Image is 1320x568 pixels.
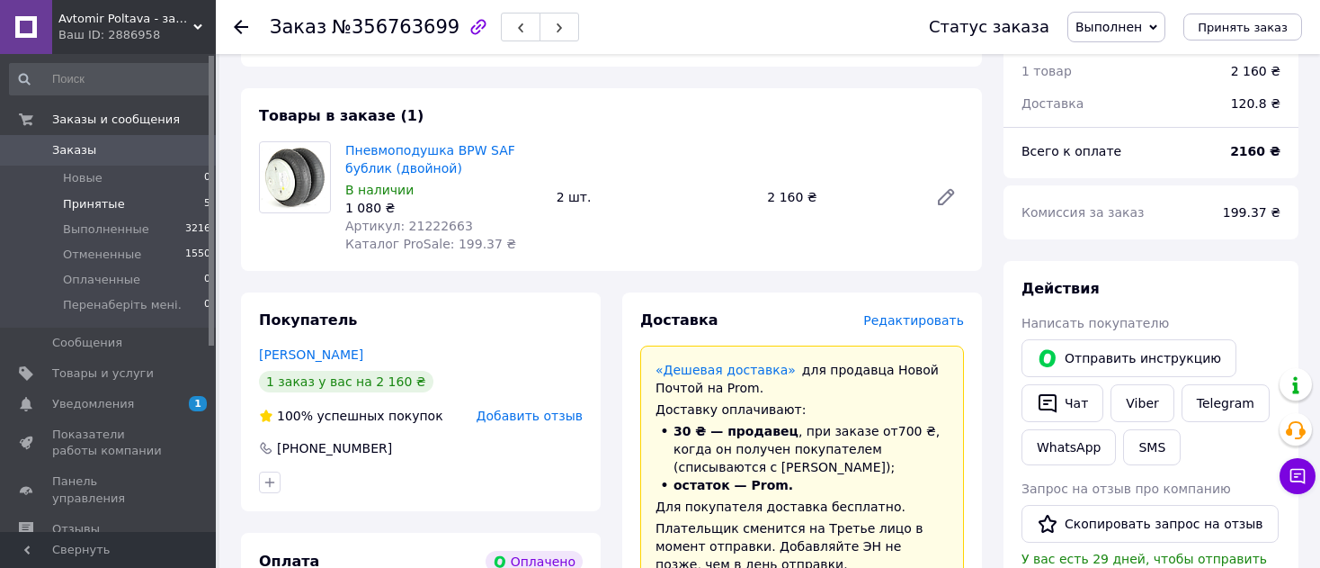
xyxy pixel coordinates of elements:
[549,185,761,210] div: 2 шт.
[58,27,216,43] div: Ваш ID: 2886958
[1021,429,1116,465] a: WhatsApp
[1021,144,1121,158] span: Всего к оплате
[270,16,326,38] span: Заказ
[656,363,796,377] a: «Дешевая доставка»
[185,247,210,263] span: 1550
[63,272,140,288] span: Оплаченные
[1230,144,1280,158] b: 2160 ₴
[52,112,180,128] span: Заказы и сообщения
[760,185,921,210] div: 2 160 ₴
[1021,205,1145,220] span: Комиссия за заказ
[1021,384,1103,422] button: Чат
[9,63,212,95] input: Поиск
[204,170,210,186] span: 0
[58,11,193,27] span: Avtomir Poltava - запчасти TIR
[1198,21,1288,34] span: Принять заказ
[673,478,793,492] span: остаток — Prom.
[52,427,166,459] span: Показатели работы компании
[1223,205,1280,220] span: 199.37 ₴
[52,521,100,537] span: Отзывы
[1021,482,1231,496] span: Запрос на отзыв про компанию
[52,335,122,351] span: Сообщения
[234,18,248,36] div: Вернуться назад
[259,107,424,124] span: Товары в заказе (1)
[63,196,125,212] span: Принятые
[1280,458,1316,494] button: Чат с покупателем
[656,401,949,419] div: Доставку оплачивают:
[63,297,182,313] span: Перенаберіть мені.
[863,313,964,328] span: Редактировать
[189,396,207,411] span: 1
[204,272,210,288] span: 0
[1021,96,1084,111] span: Доставка
[345,199,542,217] div: 1 080 ₴
[277,409,313,423] span: 100%
[52,473,166,506] span: Панель управления
[345,237,516,251] span: Каталог ProSale: 199.37 ₴
[673,424,798,438] span: 30 ₴ — продавец
[345,183,414,197] span: В наличии
[63,247,141,263] span: Отмененные
[929,18,1049,36] div: Статус заказа
[1220,84,1291,123] div: 120.8 ₴
[185,221,210,238] span: 3216
[52,365,154,382] span: Товары и услуги
[63,221,149,238] span: Выполненные
[1231,62,1280,80] div: 2 160 ₴
[1182,384,1270,422] a: Telegram
[52,142,96,158] span: Заказы
[63,170,103,186] span: Новые
[477,409,583,423] span: Добавить отзыв
[204,297,210,313] span: 0
[259,371,433,392] div: 1 заказ у вас на 2 160 ₴
[275,439,394,457] div: [PHONE_NUMBER]
[1021,64,1072,78] span: 1 товар
[656,361,949,397] div: для продавца Новой Почтой на Prom.
[1021,280,1100,297] span: Действия
[259,407,443,425] div: успешных покупок
[1183,14,1302,41] button: Принять заказ
[260,144,330,211] img: Пневмоподушка BPW SAF бублик (двойной)
[1021,339,1236,377] button: Отправить инструкцию
[259,311,357,329] span: Покупатель
[345,219,473,233] span: Артикул: 21222663
[204,196,210,212] span: 5
[1075,20,1142,34] span: Выполнен
[1021,505,1279,543] button: Скопировать запрос на отзыв
[52,396,134,412] span: Уведомления
[656,498,949,516] div: Для покупателя доставка бесплатно.
[332,16,459,38] span: №356763699
[656,422,949,476] li: , при заказе от 700 ₴ , когда он получен покупателем (списываются с [PERSON_NAME]);
[345,143,515,176] a: Пневмоподушка BPW SAF бублик (двойной)
[640,311,718,329] span: Доставка
[259,347,363,362] a: [PERSON_NAME]
[928,179,964,215] a: Редактировать
[1123,429,1181,465] button: SMS
[1110,384,1173,422] a: Viber
[1021,316,1169,330] span: Написать покупателю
